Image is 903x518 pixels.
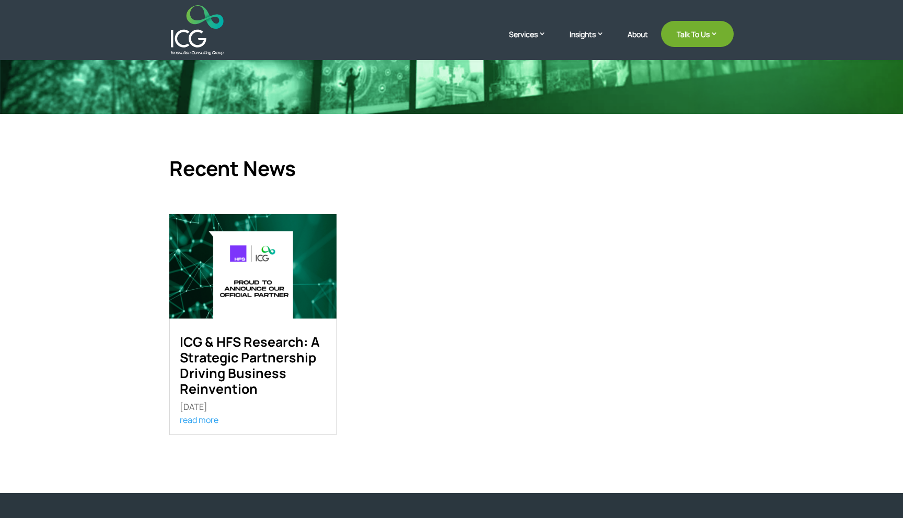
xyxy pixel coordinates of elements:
span: Recent News [169,154,296,182]
iframe: Chat Widget [724,405,903,518]
a: About [628,30,648,55]
img: ICG & HFS Research: A Strategic Partnership Driving Business Reinvention [169,214,337,319]
a: ICG & HFS Research: A Strategic Partnership Driving Business Reinvention [180,333,320,398]
img: ICG [171,5,224,55]
a: Talk To Us [661,21,734,47]
span: [DATE] [180,401,207,413]
a: Insights [570,29,615,55]
a: read more [180,414,218,426]
a: Services [509,29,557,55]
